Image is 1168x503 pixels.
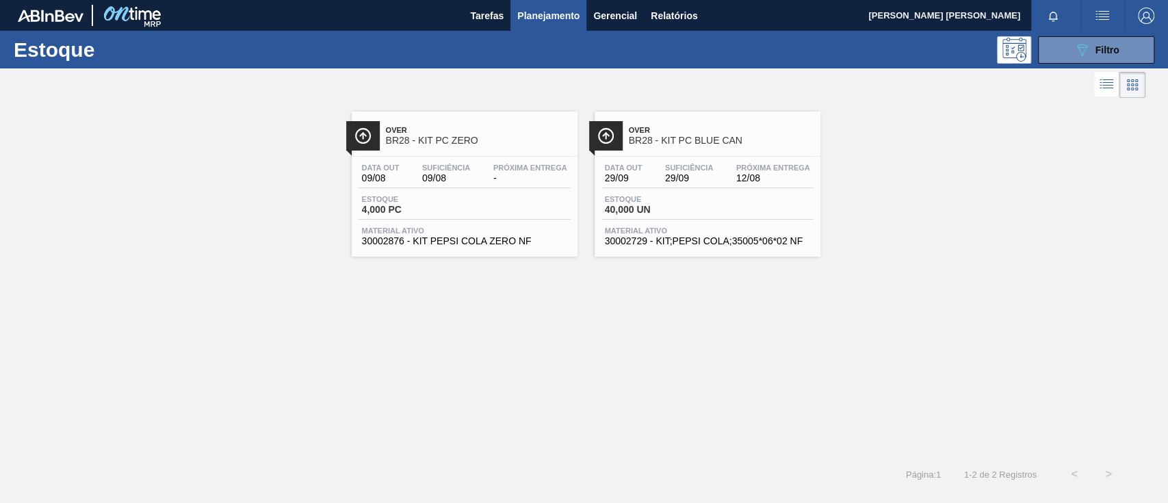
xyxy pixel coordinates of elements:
img: userActions [1094,8,1111,24]
span: 09/08 [422,173,470,183]
span: 30002729 - KIT;PEPSI COLA;35005*06*02 NF [605,236,810,246]
span: Estoque [605,195,701,203]
button: Notificações [1031,6,1075,25]
span: 4,000 PC [362,205,458,215]
img: TNhmsLtSVTkK8tSr43FrP2fwEKptu5GPRR3wAAAABJRU5ErkJggg== [18,10,83,22]
button: Filtro [1038,36,1154,64]
span: Gerencial [593,8,637,24]
span: Tarefas [470,8,504,24]
span: Over [386,126,571,134]
button: > [1091,457,1126,491]
span: Suficiência [665,164,713,172]
img: Ícone [354,127,372,144]
span: Próxima Entrega [493,164,567,172]
span: 40,000 UN [605,205,701,215]
span: Material ativo [605,227,810,235]
img: Logout [1138,8,1154,24]
span: 1 - 2 de 2 Registros [961,469,1037,480]
span: 12/08 [736,173,810,183]
img: Ícone [597,127,614,144]
span: Página : 1 [906,469,941,480]
a: ÍconeOverBR28 - KIT PC ZEROData out09/08Suficiência09/08Próxima Entrega-Estoque4,000 PCMaterial a... [341,101,584,257]
span: Data out [362,164,400,172]
div: Pogramando: nenhum usuário selecionado [997,36,1031,64]
span: Relatórios [651,8,697,24]
span: - [493,173,567,183]
span: BR28 - KIT PC ZERO [386,136,571,146]
div: Visão em Lista [1094,72,1119,98]
span: Over [629,126,814,134]
button: < [1057,457,1091,491]
span: 30002876 - KIT PEPSI COLA ZERO NF [362,236,567,246]
span: Suficiência [422,164,470,172]
span: 29/09 [665,173,713,183]
a: ÍconeOverBR28 - KIT PC BLUE CANData out29/09Suficiência29/09Próxima Entrega12/08Estoque40,000 UNM... [584,101,827,257]
span: Material ativo [362,227,567,235]
span: Estoque [362,195,458,203]
span: 29/09 [605,173,643,183]
h1: Estoque [14,42,214,57]
span: Filtro [1095,44,1119,55]
span: BR28 - KIT PC BLUE CAN [629,136,814,146]
div: Visão em Cards [1119,72,1145,98]
span: 09/08 [362,173,400,183]
span: Próxima Entrega [736,164,810,172]
span: Data out [605,164,643,172]
span: Planejamento [517,8,580,24]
